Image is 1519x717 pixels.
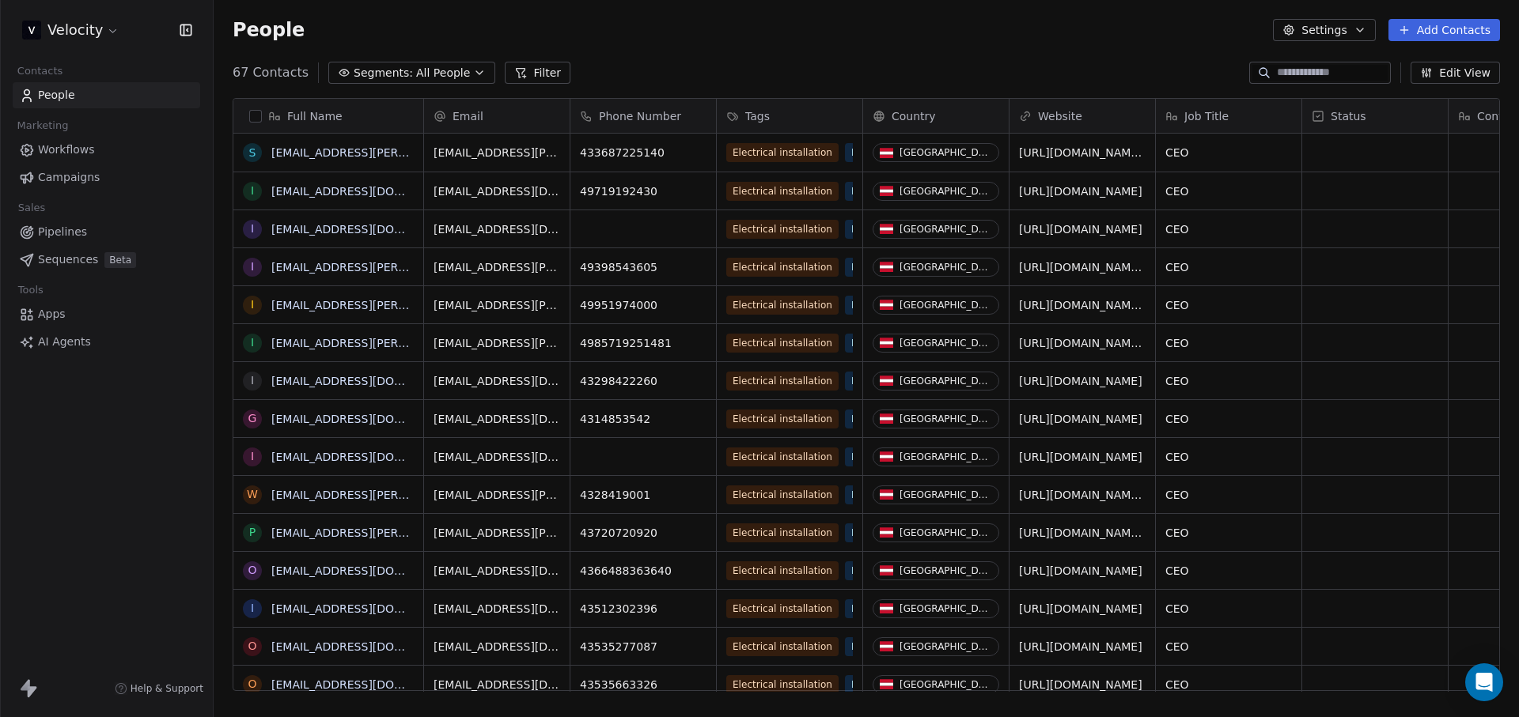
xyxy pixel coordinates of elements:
[38,334,91,350] span: AI Agents
[271,678,465,691] a: [EMAIL_ADDRESS][DOMAIN_NAME]
[249,145,256,161] div: s
[434,411,560,427] span: [EMAIL_ADDRESS][DOMAIN_NAME]
[599,108,681,124] span: Phone Number
[845,334,912,353] span: Electricians
[900,262,992,273] div: [GEOGRAPHIC_DATA]
[900,527,992,538] div: [GEOGRAPHIC_DATA]
[13,219,200,245] a: Pipelines
[726,447,839,466] span: Electrical installation
[434,487,560,503] span: [EMAIL_ADDRESS][PERSON_NAME][DOMAIN_NAME]
[1038,108,1082,124] span: Website
[11,278,50,302] span: Tools
[1165,601,1292,617] span: CEO
[1019,678,1142,691] a: [URL][DOMAIN_NAME]
[717,99,862,133] div: Tags
[22,21,41,40] img: 3.png
[416,65,470,81] span: All People
[1411,62,1500,84] button: Edit View
[434,449,560,465] span: [EMAIL_ADDRESS][DOMAIN_NAME]
[900,300,992,311] div: [GEOGRAPHIC_DATA]
[845,447,912,466] span: Electricians
[453,108,483,124] span: Email
[1165,221,1292,237] span: CEO
[845,637,912,656] span: Electricians
[726,258,839,277] span: Electrical installation
[726,637,839,656] span: Electrical installation
[726,599,839,618] span: Electrical installation
[726,485,839,504] span: Electrical installation
[900,679,992,690] div: [GEOGRAPHIC_DATA]
[726,523,839,542] span: Electrical installation
[580,639,706,655] span: 43535277087
[745,108,770,124] span: Tags
[726,334,839,353] span: Electrical installation
[248,638,256,655] div: o
[434,639,560,655] span: [EMAIL_ADDRESS][DOMAIN_NAME]
[900,603,992,614] div: [GEOGRAPHIC_DATA]
[251,296,254,313] div: i
[580,145,706,160] span: 433687225140
[1165,335,1292,351] span: CEO
[1019,489,1234,501] a: [URL][DOMAIN_NAME][PERSON_NAME]
[10,114,75,138] span: Marketing
[726,675,839,694] span: Electrical installation
[271,299,557,311] a: [EMAIL_ADDRESS][PERSON_NAME][DOMAIN_NAME]
[1165,259,1292,275] span: CEO
[249,524,256,541] div: p
[434,525,560,541] span: [EMAIL_ADDRESS][PERSON_NAME][DOMAIN_NAME]
[845,182,912,201] span: Electricians
[271,564,465,577] a: [EMAIL_ADDRESS][DOMAIN_NAME]
[19,17,123,43] button: Velocity
[271,337,557,349] a: [EMAIL_ADDRESS][PERSON_NAME][DOMAIN_NAME]
[434,145,560,160] span: [EMAIL_ADDRESS][PERSON_NAME][DOMAIN_NAME]
[845,485,912,504] span: Electricians
[1019,526,1234,539] a: [URL][DOMAIN_NAME][PERSON_NAME]
[271,261,557,274] a: [EMAIL_ADDRESS][PERSON_NAME][DOMAIN_NAME]
[900,186,992,197] div: [GEOGRAPHIC_DATA]
[580,183,706,199] span: 49719192430
[13,137,200,163] a: Workflows
[580,297,706,313] span: 49951974000
[251,448,254,465] div: i
[248,676,256,692] div: o
[38,169,100,186] span: Campaigns
[1019,602,1142,615] a: [URL][DOMAIN_NAME]
[11,196,52,220] span: Sales
[900,641,992,652] div: [GEOGRAPHIC_DATA]
[726,372,839,391] span: Electrical installation
[726,143,839,162] span: Electrical installation
[845,220,912,239] span: Electricians
[271,602,465,615] a: [EMAIL_ADDRESS][DOMAIN_NAME]
[726,561,839,580] span: Electrical installation
[845,372,912,391] span: Electricians
[131,682,203,695] span: Help & Support
[354,65,413,81] span: Segments:
[845,561,912,580] span: Electricians
[1156,99,1301,133] div: Job Title
[233,99,423,133] div: Full Name
[580,601,706,617] span: 43512302396
[47,20,103,40] span: Velocity
[1165,373,1292,389] span: CEO
[271,489,557,501] a: [EMAIL_ADDRESS][PERSON_NAME][DOMAIN_NAME]
[1388,19,1500,41] button: Add Contacts
[580,525,706,541] span: 43720720920
[271,640,465,653] a: [EMAIL_ADDRESS][DOMAIN_NAME]
[13,301,200,327] a: Apps
[233,18,305,42] span: People
[434,183,560,199] span: [EMAIL_ADDRESS][DOMAIN_NAME]
[1019,640,1142,653] a: [URL][DOMAIN_NAME]
[248,410,257,427] div: g
[247,486,258,503] div: w
[1302,99,1448,133] div: Status
[845,143,912,162] span: Electricians
[845,409,912,428] span: Electricians
[1165,525,1292,541] span: CEO
[38,87,75,104] span: People
[1019,451,1142,463] a: [URL][DOMAIN_NAME]
[1165,487,1292,503] span: CEO
[900,338,992,349] div: [GEOGRAPHIC_DATA]
[1019,146,1234,159] a: [URL][DOMAIN_NAME][PERSON_NAME]
[1019,564,1142,577] a: [URL][DOMAIN_NAME]
[13,247,200,273] a: SequencesBeta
